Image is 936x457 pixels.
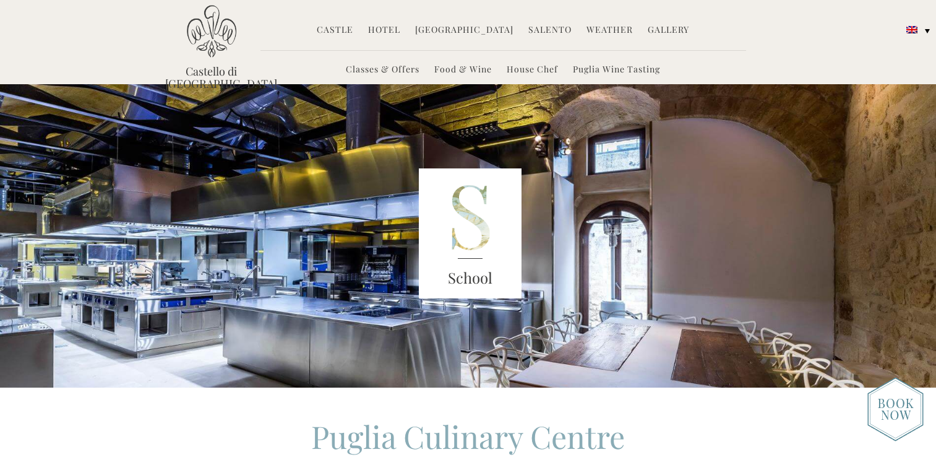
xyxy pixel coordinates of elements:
[368,24,400,38] a: Hotel
[165,65,258,90] a: Castello di [GEOGRAPHIC_DATA]
[906,26,917,33] img: English
[586,24,633,38] a: Weather
[419,168,522,298] img: S_Lett_green.png
[346,63,419,77] a: Classes & Offers
[507,63,558,77] a: House Chef
[573,63,660,77] a: Puglia Wine Tasting
[187,5,236,58] img: Castello di Ugento
[867,377,924,442] img: new-booknow.png
[317,24,353,38] a: Castle
[419,267,522,289] h3: School
[528,24,572,38] a: Salento
[434,63,492,77] a: Food & Wine
[648,24,689,38] a: Gallery
[415,24,513,38] a: [GEOGRAPHIC_DATA]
